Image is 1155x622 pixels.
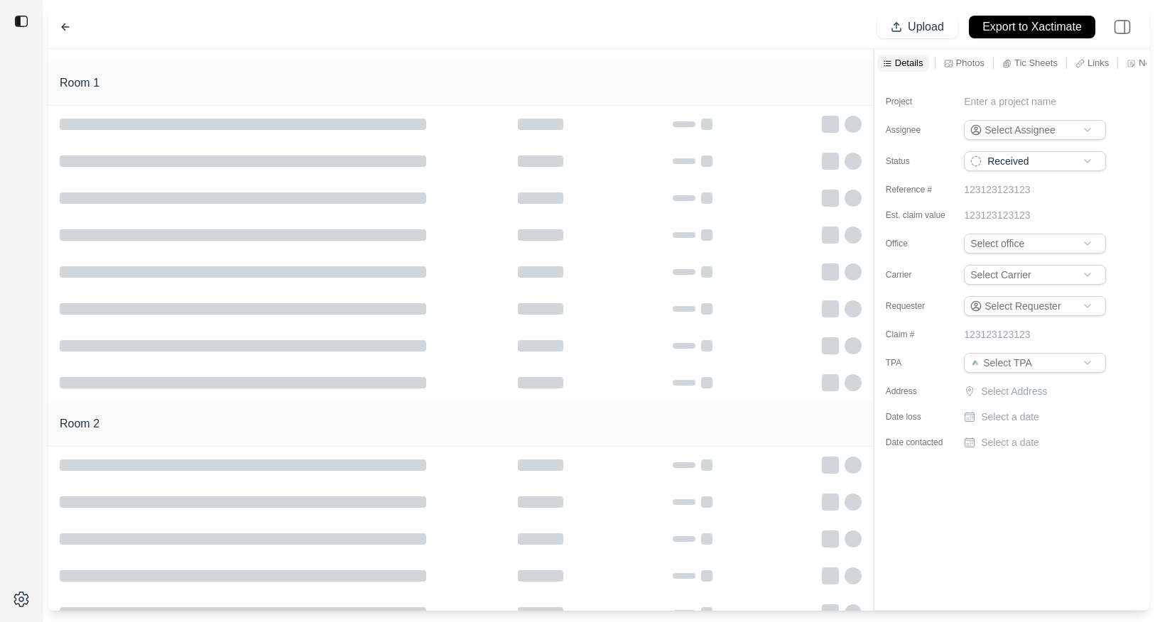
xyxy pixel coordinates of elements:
label: Assignee [886,124,957,136]
p: 123123123123 [964,327,1030,342]
img: right-panel.svg [1107,11,1138,43]
p: Photos [956,57,985,69]
label: TPA [886,357,957,369]
label: Reference # [886,184,957,195]
label: Est. claim value [886,209,957,221]
label: Date contacted [886,437,957,448]
label: Claim # [886,329,957,340]
label: Address [886,386,957,397]
p: 123123123123 [964,182,1030,197]
p: 123123123123 [964,208,1030,222]
p: Select Address [981,384,1109,398]
p: Enter a project name [964,94,1056,109]
img: toggle sidebar [14,14,28,28]
h1: Room 1 [60,75,99,92]
h1: Room 2 [60,415,99,432]
p: Links [1088,57,1109,69]
label: Date loss [886,411,957,422]
label: Status [886,155,957,167]
p: Select a date [981,435,1039,449]
button: Export to Xactimate [969,16,1095,38]
p: Export to Xactimate [982,19,1082,36]
label: Requester [886,300,957,312]
p: Tic Sheets [1014,57,1058,69]
label: Carrier [886,269,957,280]
p: Select a date [981,410,1039,424]
label: Office [886,238,957,249]
button: Upload [877,16,958,38]
p: Details [895,57,923,69]
p: Upload [908,19,944,36]
label: Project [886,96,957,107]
